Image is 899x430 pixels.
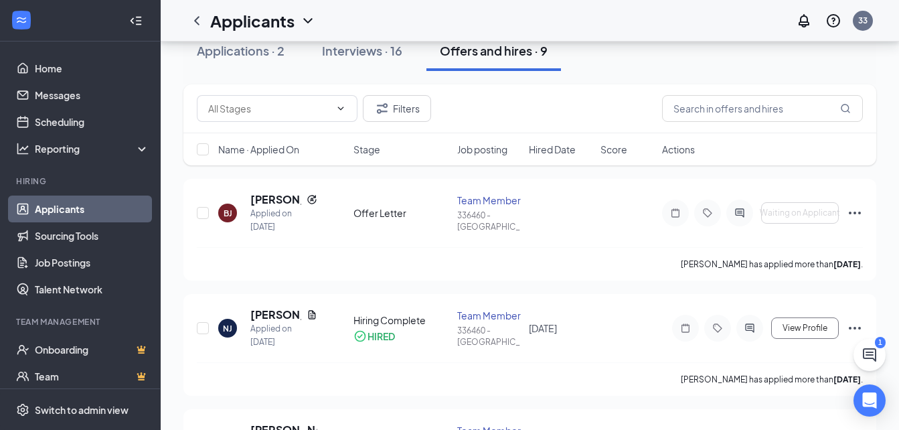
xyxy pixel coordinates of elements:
a: Applicants [35,196,149,222]
svg: ActiveChat [732,208,748,218]
svg: Collapse [129,14,143,27]
span: Waiting on Applicant [760,208,840,218]
svg: Settings [16,403,29,417]
svg: MagnifyingGlass [840,103,851,114]
div: Team Member [457,194,521,207]
span: Name · Applied On [218,143,299,156]
div: Open Intercom Messenger [853,384,886,417]
svg: Tag [700,208,716,218]
svg: ChevronDown [300,13,316,29]
svg: Analysis [16,142,29,155]
svg: Note [677,323,693,334]
div: 336460 - [GEOGRAPHIC_DATA] [457,210,521,232]
button: Waiting on Applicant [761,202,839,224]
span: View Profile [783,324,827,333]
div: Applied on [DATE] [250,322,317,349]
div: Reporting [35,142,150,155]
svg: Ellipses [847,205,863,221]
a: Messages [35,82,149,109]
p: [PERSON_NAME] has applied more than . [681,259,863,270]
div: Offers and hires · 9 [440,42,548,59]
b: [DATE] [833,374,861,384]
div: Offer Letter [353,206,449,220]
span: [DATE] [529,322,557,334]
p: [PERSON_NAME] has applied more than . [681,374,863,385]
a: TeamCrown [35,363,149,390]
input: All Stages [208,101,330,116]
div: Hiring [16,175,147,187]
svg: Note [667,208,683,218]
svg: ActiveChat [742,323,758,334]
svg: Document [307,309,317,320]
a: Scheduling [35,109,149,135]
svg: QuestionInfo [825,13,841,29]
span: Stage [353,143,380,156]
div: Team Member [457,309,521,322]
svg: Tag [710,323,726,334]
div: BJ [224,208,232,219]
svg: WorkstreamLogo [15,13,28,27]
div: Switch to admin view [35,403,129,417]
div: Team Management [16,316,147,328]
svg: Ellipses [847,320,863,336]
a: Talent Network [35,276,149,303]
input: Search in offers and hires [662,95,863,122]
a: Sourcing Tools [35,222,149,249]
svg: CheckmarkCircle [353,330,367,343]
h1: Applicants [210,9,295,32]
button: Filter Filters [363,95,431,122]
span: Hired Date [529,143,576,156]
div: 1 [875,337,886,348]
span: Score [600,143,627,156]
svg: ChevronDown [335,103,346,114]
button: ChatActive [853,339,886,371]
span: Actions [662,143,695,156]
div: HIRED [367,330,395,343]
h5: [PERSON_NAME] [250,307,301,322]
div: Interviews · 16 [322,42,402,59]
div: NJ [223,323,232,334]
div: Applications · 2 [197,42,284,59]
a: Home [35,55,149,82]
a: Job Postings [35,249,149,276]
div: Hiring Complete [353,313,449,327]
svg: ChatActive [862,347,878,363]
div: Applied on [DATE] [250,207,317,234]
div: 33 [858,15,868,26]
b: [DATE] [833,259,861,269]
h5: [PERSON_NAME] [250,192,301,207]
a: OnboardingCrown [35,336,149,363]
span: Job posting [457,143,507,156]
svg: Filter [374,100,390,117]
button: View Profile [771,317,839,339]
svg: ChevronLeft [189,13,205,29]
svg: Reapply [307,194,317,205]
svg: Notifications [796,13,812,29]
div: 336460 - [GEOGRAPHIC_DATA] [457,325,521,348]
